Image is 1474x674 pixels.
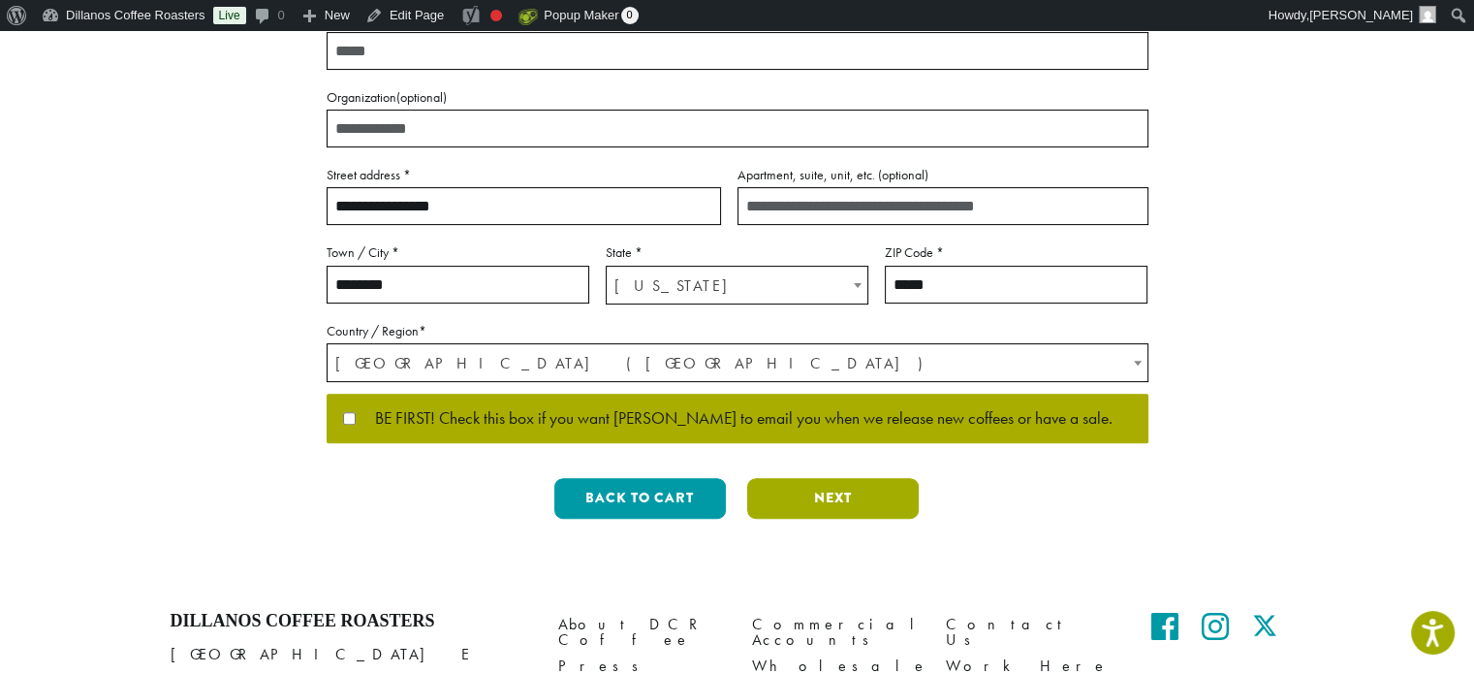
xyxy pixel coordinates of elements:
label: Town / City [327,241,589,265]
button: Next [747,478,919,519]
span: (optional) [878,166,928,183]
input: BE FIRST! Check this box if you want [PERSON_NAME] to email you when we release new coffees or ha... [343,412,356,425]
div: Focus keyphrase not set [490,10,502,21]
label: State [606,241,868,265]
span: Washington [607,267,867,305]
h4: Dillanos Coffee Roasters [171,611,529,632]
a: Live [213,7,246,24]
span: BE FIRST! Check this box if you want [PERSON_NAME] to email you when we release new coffees or ha... [356,410,1113,428]
a: About DCR Coffee [558,611,723,653]
a: Contact Us [946,611,1111,653]
a: Commercial Accounts [752,611,917,653]
span: United States (US) [328,344,1147,382]
span: (optional) [396,88,447,106]
span: [PERSON_NAME] [1309,8,1413,22]
label: Street address [327,163,721,187]
label: Apartment, suite, unit, etc. [737,163,1148,187]
span: Country / Region [327,343,1148,382]
span: 0 [621,7,639,24]
span: State [606,266,868,305]
label: ZIP Code [885,241,1147,265]
label: Organization [327,85,1148,110]
button: Back to cart [554,478,726,519]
